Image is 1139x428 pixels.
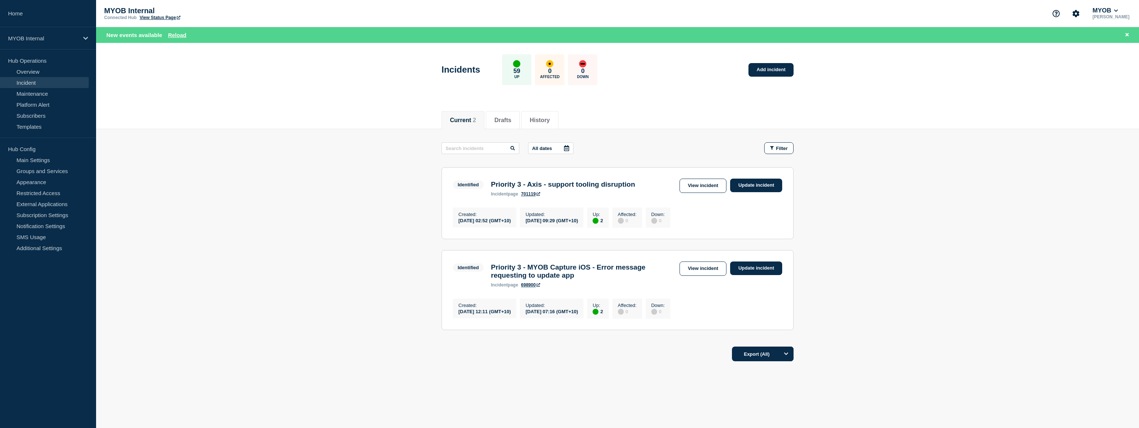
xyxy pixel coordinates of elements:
[1091,14,1131,19] p: [PERSON_NAME]
[651,212,665,217] p: Down :
[651,309,657,315] div: disabled
[581,67,585,75] p: 0
[764,142,794,154] button: Filter
[458,308,511,314] div: [DATE] 12:11 (GMT+10)
[525,303,578,308] p: Updated :
[491,191,518,197] p: page
[776,146,788,151] span: Filter
[528,142,574,154] button: All dates
[525,212,578,217] p: Updated :
[618,303,637,308] p: Affected :
[491,263,676,279] h3: Priority 3 - MYOB Capture iOS - Error message requesting to update app
[442,142,519,154] input: Search incidents
[577,75,589,79] p: Down
[104,7,251,15] p: MYOB Internal
[593,308,603,315] div: 2
[651,218,657,224] div: disabled
[104,15,137,20] p: Connected Hub
[491,282,518,288] p: page
[530,117,550,124] button: History
[540,75,560,79] p: Affected
[458,303,511,308] p: Created :
[579,60,586,67] div: down
[779,347,794,361] button: Options
[732,347,794,361] button: Export (All)
[651,308,665,315] div: 0
[491,282,508,288] span: incident
[1068,6,1084,21] button: Account settings
[680,179,727,193] a: View incident
[458,217,511,223] div: [DATE] 02:52 (GMT+10)
[748,63,794,77] a: Add incident
[1048,6,1064,21] button: Support
[521,282,540,288] a: 698900
[168,32,186,38] button: Reload
[453,263,484,272] span: Identified
[458,212,511,217] p: Created :
[140,15,180,20] a: View Status Page
[548,67,552,75] p: 0
[618,212,637,217] p: Affected :
[593,217,603,224] div: 2
[491,180,635,189] h3: Priority 3 - Axis - support tooling disruption
[593,303,603,308] p: Up :
[730,179,782,192] a: Update incident
[442,65,480,75] h1: Incidents
[8,35,78,41] p: MYOB Internal
[618,217,637,224] div: 0
[680,261,727,276] a: View incident
[514,75,519,79] p: Up
[521,191,540,197] a: 701119
[1091,7,1120,14] button: MYOB
[106,32,162,38] span: New events available
[473,117,476,123] span: 2
[491,191,508,197] span: incident
[651,217,665,224] div: 0
[513,67,520,75] p: 59
[730,261,782,275] a: Update incident
[593,309,598,315] div: up
[494,117,511,124] button: Drafts
[593,212,603,217] p: Up :
[651,303,665,308] p: Down :
[593,218,598,224] div: up
[532,146,552,151] p: All dates
[618,218,624,224] div: disabled
[618,309,624,315] div: disabled
[450,117,476,124] button: Current 2
[513,60,520,67] div: up
[453,180,484,189] span: Identified
[525,308,578,314] div: [DATE] 07:16 (GMT+10)
[546,60,553,67] div: affected
[525,217,578,223] div: [DATE] 09:29 (GMT+10)
[618,308,637,315] div: 0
